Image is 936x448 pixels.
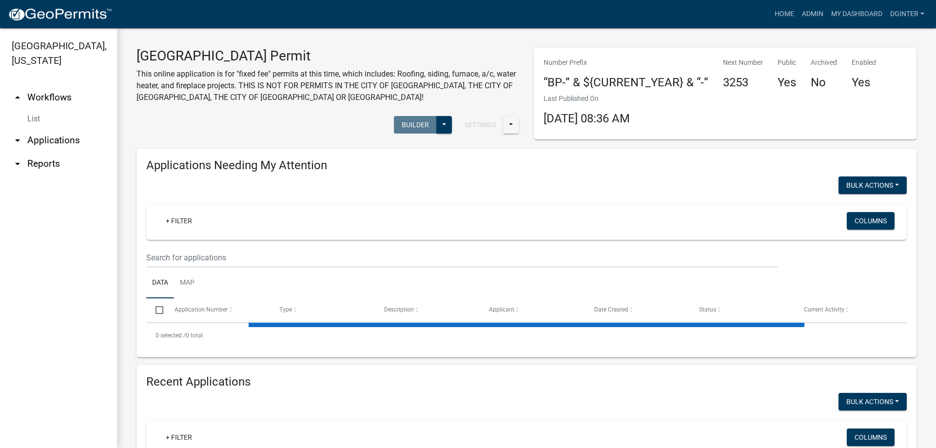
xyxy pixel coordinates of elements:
p: Public [778,58,796,68]
p: Archived [811,58,837,68]
div: 0 total [146,323,907,348]
h4: Applications Needing My Attention [146,158,907,173]
p: Last Published On [544,94,630,104]
h4: “BP-” & ${CURRENT_YEAR} & “-” [544,76,708,90]
datatable-header-cell: Current Activity [795,298,899,322]
a: Data [146,268,174,299]
span: Applicant [489,306,514,313]
button: Settings [457,116,504,134]
span: 0 selected / [156,332,186,339]
h4: 3253 [723,76,763,90]
h4: Yes [852,76,876,90]
button: Bulk Actions [838,176,907,194]
button: Bulk Actions [838,393,907,410]
i: arrow_drop_up [12,92,23,103]
span: [DATE] 08:36 AM [544,112,630,125]
i: arrow_drop_down [12,135,23,146]
p: This online application is for "fixed fee" permits at this time, which includes: Roofing, siding,... [136,68,519,103]
a: My Dashboard [827,5,886,23]
span: Status [699,306,716,313]
a: Home [771,5,798,23]
p: Number Prefix [544,58,708,68]
button: Columns [847,429,895,446]
datatable-header-cell: Status [690,298,795,322]
datatable-header-cell: Description [375,298,480,322]
span: Type [279,306,292,313]
h3: [GEOGRAPHIC_DATA] Permit [136,48,519,64]
datatable-header-cell: Date Created [585,298,689,322]
a: dginter [886,5,928,23]
h4: Yes [778,76,796,90]
button: Builder [394,116,437,134]
button: Columns [847,212,895,230]
a: + Filter [158,212,200,230]
p: Next Number [723,58,763,68]
span: Application Number [175,306,228,313]
p: Enabled [852,58,876,68]
a: + Filter [158,429,200,446]
datatable-header-cell: Select [146,298,165,322]
span: Date Created [594,306,628,313]
input: Search for applications [146,248,778,268]
span: Description [384,306,414,313]
datatable-header-cell: Application Number [165,298,270,322]
h4: Recent Applications [146,375,907,389]
datatable-header-cell: Applicant [480,298,585,322]
span: Current Activity [804,306,844,313]
a: Map [174,268,200,299]
h4: No [811,76,837,90]
a: Admin [798,5,827,23]
i: arrow_drop_down [12,158,23,170]
datatable-header-cell: Type [270,298,375,322]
